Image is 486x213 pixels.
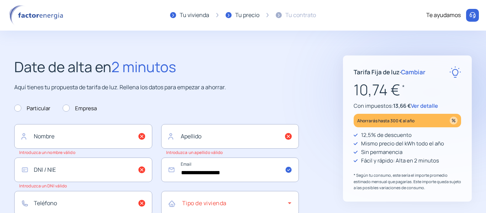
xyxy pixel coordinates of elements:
[14,55,299,78] h2: Date de alta en
[469,12,476,19] img: llamar
[354,102,461,110] p: Con impuestos:
[411,102,438,110] span: Ver detalle
[449,66,461,78] img: rate-E.svg
[63,104,97,113] label: Empresa
[285,11,316,20] div: Tu contrato
[19,150,75,155] small: Introduzca un nombre válido
[354,78,461,102] p: 10,74 €
[14,83,299,92] p: Aquí tienes tu propuesta de tarifa de luz. Rellena los datos para empezar a ahorrar.
[426,11,461,20] div: Te ayudamos
[361,156,439,165] p: Fácil y rápido: Alta en 2 minutos
[361,139,444,148] p: Mismo precio del kWh todo el año
[7,5,68,26] img: logo factor
[166,150,223,155] small: Introduzca un apellido válido
[182,199,227,207] mat-label: Tipo de vivienda
[180,11,209,20] div: Tu vivienda
[14,104,50,113] label: Particular
[450,117,458,124] img: percentage_icon.svg
[354,172,461,191] p: * Según tu consumo, este sería el importe promedio estimado mensual que pagarías. Este importe qu...
[361,131,412,139] p: 12,5% de descuento
[361,148,402,156] p: Sin permanencia
[111,57,176,76] span: 2 minutos
[19,183,67,188] small: Introduzca un DNI válido
[235,11,259,20] div: Tu precio
[354,67,426,77] p: Tarifa Fija de luz ·
[393,102,411,110] span: 13,66 €
[401,68,426,76] span: Cambiar
[357,117,414,125] p: Ahorrarás hasta 300 € al año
